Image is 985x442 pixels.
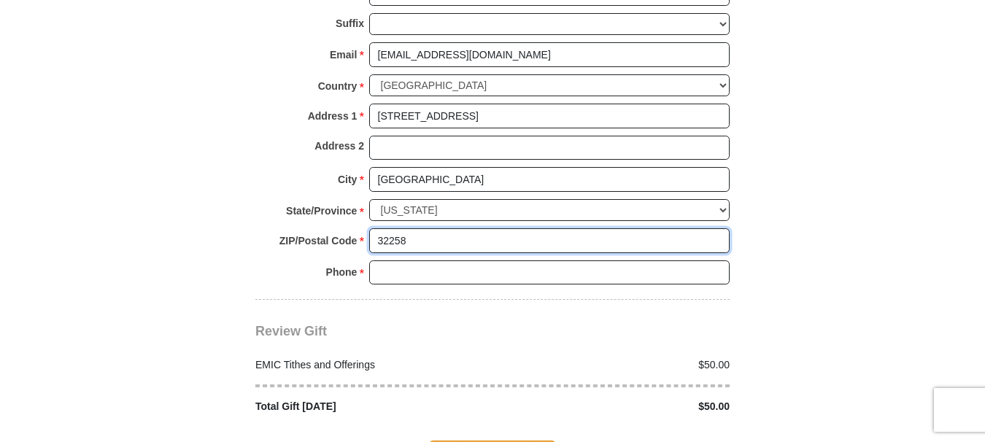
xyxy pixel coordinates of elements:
strong: Email [330,44,357,65]
span: Review Gift [255,324,327,338]
strong: Phone [326,262,358,282]
strong: City [338,169,357,190]
strong: Address 2 [314,136,364,156]
strong: State/Province [286,201,357,221]
div: $50.00 [492,357,738,373]
strong: Address 1 [308,106,358,126]
strong: Country [318,76,358,96]
div: EMIC Tithes and Offerings [248,357,493,373]
strong: ZIP/Postal Code [279,230,358,251]
strong: Suffix [336,13,364,34]
div: Total Gift [DATE] [248,399,493,414]
div: $50.00 [492,399,738,414]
